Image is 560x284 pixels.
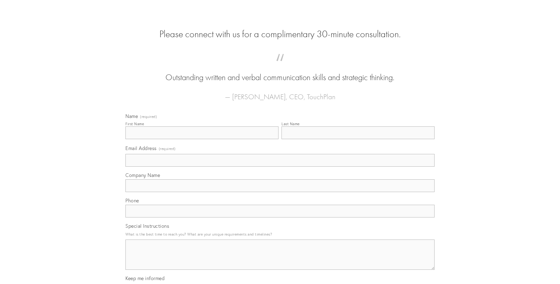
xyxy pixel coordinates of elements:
div: Last Name [282,122,300,126]
span: Phone [125,197,139,204]
span: Keep me informed [125,275,165,281]
span: Email Address [125,145,157,151]
span: Name [125,113,138,119]
p: What is the best time to reach you? What are your unique requirements and timelines? [125,230,435,238]
div: First Name [125,122,144,126]
span: Company Name [125,172,160,178]
span: (required) [140,115,157,119]
span: (required) [159,145,176,153]
blockquote: Outstanding written and verbal communication skills and strategic thinking. [135,60,425,83]
h2: Please connect with us for a complimentary 30-minute consultation. [125,28,435,40]
figcaption: — [PERSON_NAME], CEO, TouchPlan [135,83,425,103]
span: Special Instructions [125,223,169,229]
span: “ [135,60,425,72]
